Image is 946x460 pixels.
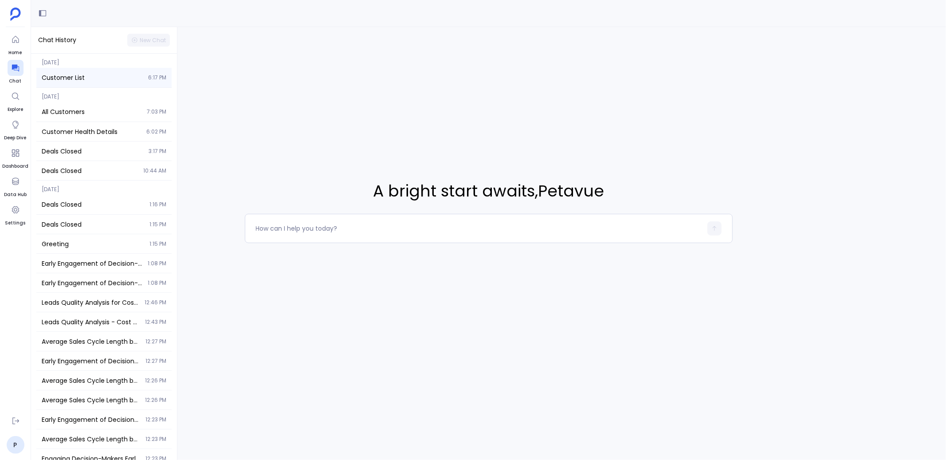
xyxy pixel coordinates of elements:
[146,128,166,135] span: 6:02 PM
[145,436,166,443] span: 12:23 PM
[145,416,166,423] span: 12:23 PM
[4,173,27,198] a: Data Hub
[42,200,144,209] span: Deals Closed
[145,338,166,345] span: 12:27 PM
[42,376,140,385] span: Average Sales Cycle Length by Industry
[42,127,141,136] span: Customer Health Details
[38,35,76,45] span: Chat History
[2,145,28,170] a: Dashboard
[4,134,27,142] span: Deep Dive
[36,54,172,66] span: [DATE]
[147,108,166,115] span: 7:03 PM
[8,106,24,113] span: Explore
[42,147,143,156] span: Deals Closed
[42,259,142,268] span: Early Engagement of Decision-Makers in Closed Deals
[42,240,144,248] span: Greeting
[149,240,166,248] span: 1:15 PM
[2,163,28,170] span: Dashboard
[42,396,140,405] span: Average Sales Cycle Length by Industry
[5,220,26,227] span: Settings
[42,415,140,424] span: Early Engagement of Decision-Makers in Closed Deals
[42,435,140,444] span: Average Sales Cycle Length by Industry
[7,436,24,454] a: P
[42,73,143,82] span: Customer List
[148,260,166,267] span: 1:08 PM
[42,107,141,116] span: All Customers
[145,358,166,365] span: 12:27 PM
[36,181,172,193] span: [DATE]
[4,117,27,142] a: Deep Dive
[245,179,733,203] span: A bright start awaits , Petavue
[42,220,144,229] span: Deals Closed
[8,88,24,113] a: Explore
[42,166,138,175] span: Deals Closed
[10,8,21,21] img: petavue logo
[145,318,166,326] span: 12:43 PM
[36,88,172,100] span: [DATE]
[42,318,140,326] span: Leads Quality Analysis - Cost Optimization
[42,279,142,287] span: Early Engagement of Decision-Makers in Closed Deals
[8,78,24,85] span: Chat
[148,74,166,81] span: 6:17 PM
[149,221,166,228] span: 1:15 PM
[145,299,166,306] span: 12:46 PM
[145,377,166,384] span: 12:26 PM
[42,357,140,366] span: Early Engagement of Decision-Makers in Closed Deals
[143,167,166,174] span: 10:44 AM
[149,148,166,155] span: 3:17 PM
[42,298,139,307] span: Leads Quality Analysis for Cost Optimization
[8,60,24,85] a: Chat
[145,397,166,404] span: 12:26 PM
[8,31,24,56] a: Home
[148,279,166,287] span: 1:08 PM
[4,191,27,198] span: Data Hub
[5,202,26,227] a: Settings
[8,49,24,56] span: Home
[149,201,166,208] span: 1:16 PM
[42,337,140,346] span: Average Sales Cycle Length by Industry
